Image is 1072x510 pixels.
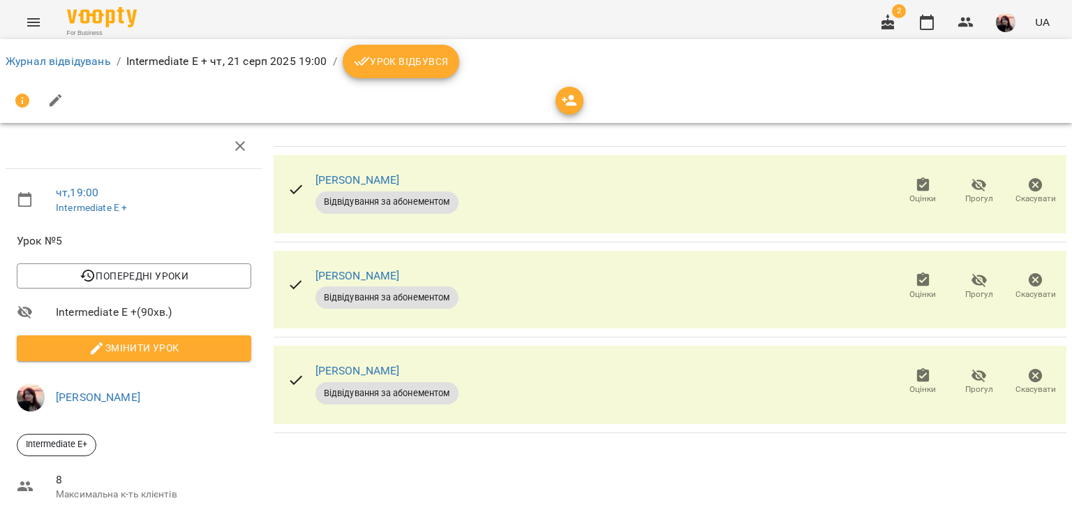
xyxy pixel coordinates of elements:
span: Урок відбувся [354,53,449,70]
span: Скасувати [1015,384,1056,395]
button: Оцінки [895,363,951,402]
div: Intermediate E+ [17,434,96,456]
span: Оцінки [909,384,936,395]
span: Оцінки [909,193,936,205]
span: Урок №5 [17,233,251,249]
a: [PERSON_NAME] [315,173,400,187]
button: UA [1029,9,1055,35]
span: Відвідування за абонементом [315,291,459,304]
a: чт , 19:00 [56,186,98,199]
span: 8 [56,472,251,488]
span: Прогул [965,384,993,395]
button: Скасувати [1007,172,1064,211]
a: Intermediate E + [56,202,127,213]
button: Попередні уроки [17,263,251,289]
span: UA [1035,15,1050,29]
span: Intermediate E+ [17,438,96,451]
button: Урок відбувся [343,45,460,78]
span: Скасувати [1015,289,1056,300]
p: Максимальна к-ть клієнтів [56,488,251,502]
button: Прогул [951,363,1008,402]
span: Прогул [965,193,993,205]
a: [PERSON_NAME] [56,391,140,404]
li: / [117,53,121,70]
img: Voopty Logo [67,7,137,27]
a: Журнал відвідувань [6,54,111,68]
img: 593dfa334cc66595748fde4e2f19f068.jpg [996,13,1015,32]
button: Оцінки [895,267,951,306]
p: Intermediate E + чт, 21 серп 2025 19:00 [126,53,327,70]
button: Прогул [951,267,1008,306]
span: Скасувати [1015,193,1056,205]
span: Змінити урок [28,340,240,356]
button: Скасувати [1007,363,1064,402]
button: Скасувати [1007,267,1064,306]
button: Menu [17,6,50,39]
span: Попередні уроки [28,268,240,284]
nav: breadcrumb [6,45,1066,78]
span: Прогул [965,289,993,300]
span: Оцінки [909,289,936,300]
button: Прогул [951,172,1008,211]
span: Відвідування за абонементом [315,196,459,208]
button: Оцінки [895,172,951,211]
a: [PERSON_NAME] [315,269,400,282]
button: Змінити урок [17,335,251,360]
span: Intermediate E + ( 90 хв. ) [56,304,251,321]
span: 2 [892,4,906,18]
img: 593dfa334cc66595748fde4e2f19f068.jpg [17,384,45,411]
a: [PERSON_NAME] [315,364,400,377]
li: / [333,53,337,70]
span: Відвідування за абонементом [315,387,459,400]
span: For Business [67,29,137,38]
